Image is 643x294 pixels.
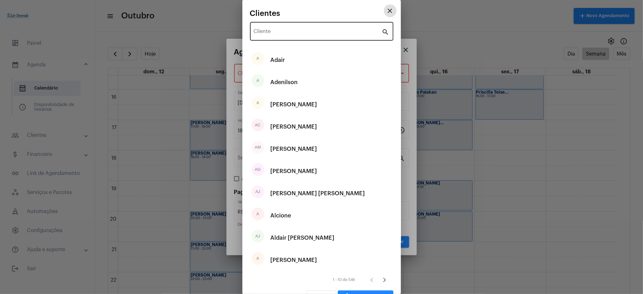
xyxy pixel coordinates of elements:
div: [PERSON_NAME] [PERSON_NAME] [271,184,365,203]
div: A [252,208,264,220]
mat-icon: search [382,28,390,36]
div: A [252,97,264,109]
div: AC [252,119,264,131]
div: AJ [252,185,264,198]
div: [PERSON_NAME] [271,162,317,181]
div: AG [252,163,264,176]
button: Próxima página [378,274,391,286]
div: [PERSON_NAME] [271,139,317,158]
div: [PERSON_NAME] [271,117,317,136]
div: A [252,74,264,87]
span: Clientes [250,9,280,17]
div: 1 - 10 de 546 [333,278,355,282]
div: [PERSON_NAME] [271,95,317,114]
div: A [252,252,264,265]
div: Alcione [271,206,291,225]
div: Adair [271,50,285,70]
div: Aldair [PERSON_NAME] [271,228,335,247]
input: Pesquisar cliente [254,30,382,36]
div: AJ [252,230,264,243]
div: A [252,52,264,65]
mat-icon: close [386,7,394,15]
div: [PERSON_NAME] [271,251,317,270]
div: AM [252,141,264,154]
button: Página anterior [365,274,378,286]
div: Adenilson [271,73,298,92]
